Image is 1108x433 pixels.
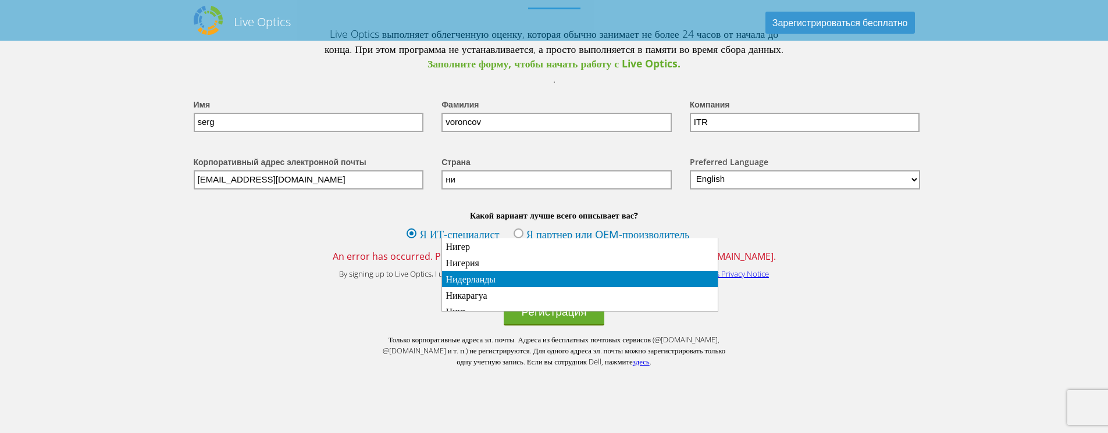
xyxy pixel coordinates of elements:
[407,227,499,244] label: Я ИТ-специалист
[234,14,291,30] h2: Live Optics
[182,250,927,263] span: An error has occurred. Please try again in a few minutes or contact support at [URL][DOMAIN_NAME].
[442,238,718,255] li: Нигер
[322,269,787,280] p: By signing up to Live Optics, I understand that my personal data will be treated in accordance wi...
[442,271,718,287] li: Нидерланды
[442,287,718,303] li: Никарагуа
[194,99,211,113] label: Имя
[514,227,690,244] label: Я партнер или OEM-производитель
[683,269,769,279] a: Live Optics Privacy Notice
[182,210,927,221] b: Какой вариант лучше всего описывает вас?
[690,156,768,170] label: Preferred Language
[380,334,729,367] p: Только корпоративные адреса эл. почты. Адреса из бесплатных почтовых сервисов (@[DOMAIN_NAME], @[...
[442,255,718,271] li: Нигерия
[633,356,650,367] a: здесь
[322,27,787,86] p: Live Optics выполняет облегченную оценку, которая обычно занимает не более 24 часов от начала до ...
[765,12,915,34] a: Зарегистрироваться бесплатно
[442,303,718,320] li: Ниуэ
[194,6,223,35] img: Dell Dpack
[504,300,604,325] button: Регистрация
[441,170,672,189] input: Start typing to search for a country
[690,99,730,113] label: Компания
[194,156,366,170] label: Корпоративный адрес электронной почты
[322,56,787,71] span: Заполните форму, чтобы начать работу с Live Optics.
[441,156,471,170] label: Страна
[441,99,479,113] label: Фамилия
